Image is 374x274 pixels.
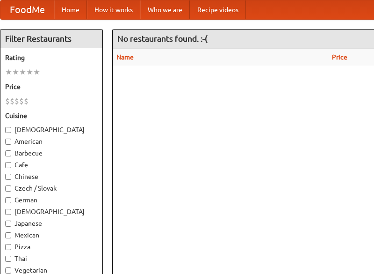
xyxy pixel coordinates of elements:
label: Cafe [5,160,98,170]
label: Czech / Slovak [5,184,98,193]
li: $ [14,96,19,106]
li: ★ [5,67,12,77]
a: How it works [87,0,140,19]
input: American [5,139,11,145]
input: Chinese [5,174,11,180]
ng-pluralize: No restaurants found. :-( [117,34,208,43]
input: German [5,197,11,203]
label: Thai [5,254,98,263]
label: Japanese [5,219,98,228]
input: Cafe [5,162,11,168]
label: German [5,195,98,205]
input: [DEMOGRAPHIC_DATA] [5,209,11,215]
label: American [5,137,98,146]
li: ★ [33,67,40,77]
input: [DEMOGRAPHIC_DATA] [5,127,11,133]
h4: Filter Restaurants [0,30,102,48]
input: Vegetarian [5,267,11,274]
li: $ [19,96,24,106]
li: ★ [12,67,19,77]
input: Japanese [5,221,11,227]
h5: Price [5,82,98,91]
h5: Cuisine [5,111,98,120]
label: Chinese [5,172,98,181]
li: ★ [26,67,33,77]
label: Mexican [5,230,98,240]
input: Czech / Slovak [5,185,11,192]
a: Who we are [140,0,190,19]
a: Recipe videos [190,0,246,19]
label: [DEMOGRAPHIC_DATA] [5,207,98,216]
a: Home [54,0,87,19]
h5: Rating [5,53,98,62]
li: $ [5,96,10,106]
input: Pizza [5,244,11,250]
input: Mexican [5,232,11,238]
a: Price [332,53,347,61]
input: Thai [5,256,11,262]
input: Barbecue [5,150,11,156]
label: Barbecue [5,148,98,158]
a: FoodMe [0,0,54,19]
li: $ [10,96,14,106]
a: Name [116,53,134,61]
li: $ [24,96,29,106]
li: ★ [19,67,26,77]
label: [DEMOGRAPHIC_DATA] [5,125,98,134]
label: Pizza [5,242,98,252]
